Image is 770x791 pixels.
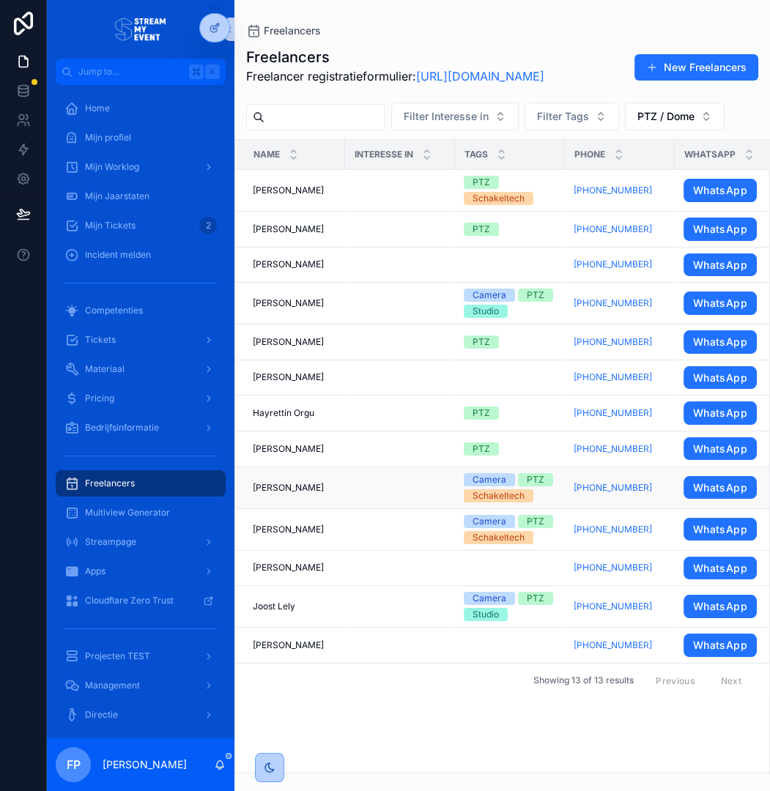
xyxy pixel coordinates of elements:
span: Home [85,103,110,114]
a: WhatsApp [684,518,757,541]
img: App logo [115,18,166,41]
a: PTZ [464,223,556,236]
span: Mijn Jaarstaten [85,190,149,202]
a: [PHONE_NUMBER] [574,524,652,535]
a: [PHONE_NUMBER] [574,259,666,270]
div: PTZ [527,515,544,528]
a: [PERSON_NAME] [253,482,336,494]
a: CameraPTZSchakeltech [464,515,556,544]
span: Joost Lely [253,601,295,612]
a: [PHONE_NUMBER] [574,562,652,573]
a: Bedrijfsinformatie [56,415,226,441]
a: [PHONE_NUMBER] [574,639,666,651]
div: Camera [473,473,506,486]
span: [PERSON_NAME] [253,524,324,535]
span: Showing 13 of 13 results [533,675,634,686]
button: Select Button [625,103,725,130]
span: [PERSON_NAME] [253,639,324,651]
a: [PHONE_NUMBER] [574,223,666,235]
a: Materiaal [56,356,226,382]
a: [PHONE_NUMBER] [574,482,652,494]
a: [PHONE_NUMBER] [574,336,666,348]
a: [PHONE_NUMBER] [574,336,652,348]
a: [PHONE_NUMBER] [574,482,666,494]
a: [PHONE_NUMBER] [574,371,666,383]
a: WhatsApp [684,595,757,618]
a: [PHONE_NUMBER] [574,223,652,235]
div: Camera [473,592,506,605]
div: PTZ [527,592,544,605]
span: Streampage [85,536,136,548]
div: scrollable content [47,85,234,738]
a: [PHONE_NUMBER] [574,185,666,196]
span: Freelancers [264,23,321,38]
span: Materiaal [85,363,125,375]
span: K [207,66,218,78]
a: Freelancers [246,23,321,38]
div: PTZ [473,335,490,349]
button: Select Button [391,103,519,130]
a: WhatsApp [684,476,757,500]
p: Freelancer registratieformulier: [246,67,544,85]
a: WhatsApp [684,366,757,390]
a: [PHONE_NUMBER] [574,562,666,573]
span: Tags [464,149,488,160]
a: Tickets [56,327,226,353]
a: Streampage [56,529,226,555]
button: New Freelancers [634,54,758,81]
a: [PHONE_NUMBER] [574,639,652,651]
span: Filter Interesse in [404,109,489,124]
div: Schakeltech [473,192,525,205]
div: Camera [473,515,506,528]
span: FP [67,756,81,773]
a: WhatsApp [684,179,757,202]
a: CameraPTZSchakeltech [464,473,556,502]
a: WhatsApp [684,401,757,425]
a: PTZ [464,442,556,456]
a: [PERSON_NAME] [253,371,336,383]
a: [PHONE_NUMBER] [574,371,652,383]
span: Phone [574,149,605,160]
a: Management [56,672,226,699]
a: [PERSON_NAME] [253,524,336,535]
div: PTZ [473,406,490,420]
a: Home [56,95,226,122]
div: PTZ [473,223,490,236]
a: [PHONE_NUMBER] [574,185,652,196]
a: Multiview Generator [56,500,226,526]
span: Multiview Generator [85,507,170,519]
div: PTZ [527,289,544,302]
a: Incident melden [56,242,226,268]
span: [PERSON_NAME] [253,185,324,196]
span: [PERSON_NAME] [253,259,324,270]
a: Freelancers [56,470,226,497]
a: [PHONE_NUMBER] [574,443,652,455]
a: Mijn Jaarstaten [56,183,226,209]
span: Directie [85,709,118,721]
a: [PERSON_NAME] [253,562,336,573]
div: PTZ [473,176,490,189]
span: [PERSON_NAME] [253,336,324,348]
a: [PHONE_NUMBER] [574,297,652,309]
span: Cloudflare Zero Trust [85,595,174,606]
a: [URL][DOMAIN_NAME] [416,69,544,83]
span: Tickets [85,334,116,346]
span: Mijn Worklog [85,161,139,173]
span: Mijn profiel [85,132,131,144]
button: Jump to...K [56,59,226,85]
a: WhatsApp [684,218,757,241]
span: Name [253,149,280,160]
a: Cloudflare Zero Trust [56,587,226,614]
a: [PERSON_NAME] [253,443,336,455]
span: Management [85,680,140,691]
span: [PERSON_NAME] [253,297,324,309]
a: WhatsApp [684,634,757,657]
a: WhatsApp [684,557,757,580]
a: PTZSchakeltech [464,176,556,205]
a: [PHONE_NUMBER] [574,601,652,612]
span: Projecten TEST [85,650,150,662]
a: Hayrettin Orgu [253,407,336,419]
a: CameraPTZStudio [464,592,556,621]
span: Interesse in [355,149,413,160]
